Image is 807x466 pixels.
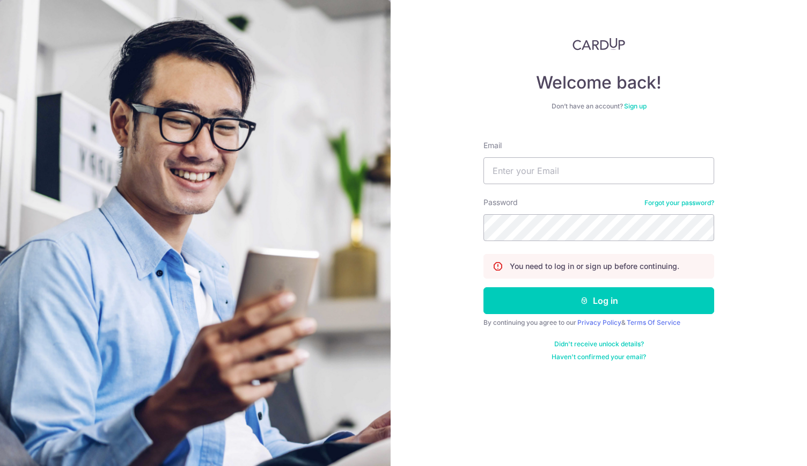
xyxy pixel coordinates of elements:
label: Password [483,197,518,208]
a: Terms Of Service [627,318,680,326]
p: You need to log in or sign up before continuing. [510,261,679,272]
img: CardUp Logo [573,38,625,50]
a: Privacy Policy [577,318,621,326]
button: Log in [483,287,714,314]
a: Didn't receive unlock details? [554,340,644,348]
label: Email [483,140,502,151]
a: Forgot your password? [644,199,714,207]
a: Haven't confirmed your email? [552,353,646,361]
div: Don’t have an account? [483,102,714,111]
input: Enter your Email [483,157,714,184]
a: Sign up [624,102,647,110]
h4: Welcome back! [483,72,714,93]
div: By continuing you agree to our & [483,318,714,327]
